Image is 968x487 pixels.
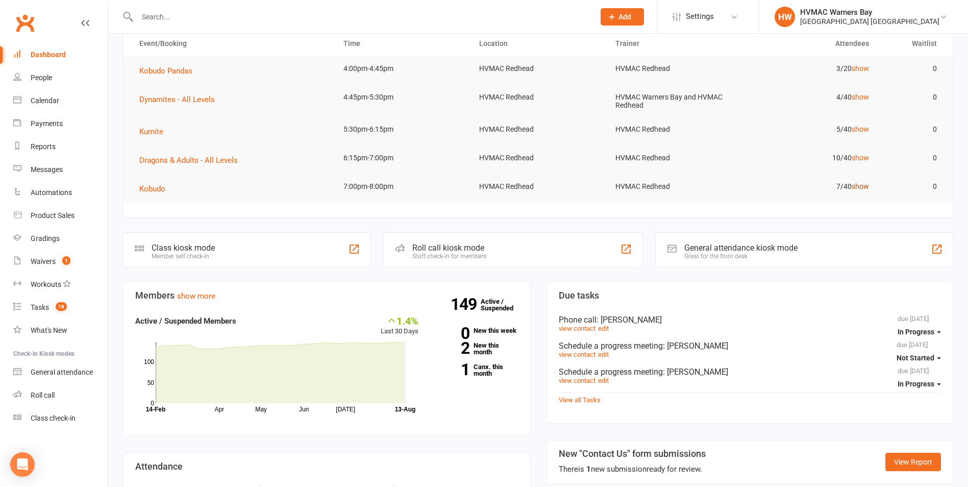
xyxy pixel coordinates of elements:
a: General attendance kiosk mode [13,361,108,384]
h3: Members [135,290,518,301]
a: Dashboard [13,43,108,66]
th: Trainer [606,31,742,57]
button: Kobudo Pandas [139,65,200,77]
div: Roll call [31,391,55,399]
td: 3/20 [742,57,878,81]
td: HVMAC Redhead [470,175,606,199]
button: Dragons & Adults - All Levels [139,154,245,166]
td: HVMAC Redhead [606,57,742,81]
span: 18 [56,302,67,311]
a: 0New this week [434,327,518,334]
h3: New "Contact Us" form submissions [559,449,706,459]
span: Add [618,13,631,21]
td: 0 [878,175,946,199]
td: HVMAC Redhead [470,146,606,170]
div: Class kiosk mode [152,243,215,253]
div: Schedule a progress meeting [559,367,941,377]
a: Class kiosk mode [13,407,108,430]
td: 4/40 [742,85,878,109]
a: view contact [559,325,595,332]
a: show [852,125,869,133]
div: Workouts [31,280,61,288]
a: What's New [13,319,108,342]
h3: Due tasks [559,290,941,301]
td: 0 [878,117,946,141]
div: Class check-in [31,414,76,422]
h3: Attendance [135,461,518,472]
div: General attendance [31,368,93,376]
div: 1.4% [381,315,418,326]
a: Payments [13,112,108,135]
span: In Progress [898,380,934,388]
div: HVMAC Warners Bay [800,8,939,17]
a: 1Canx. this month [434,363,518,377]
th: Location [470,31,606,57]
a: view contact [559,351,595,358]
div: What's New [31,326,67,334]
span: Kobudo Pandas [139,66,192,76]
span: : [PERSON_NAME] [663,341,728,351]
a: View Report [885,453,941,471]
td: 7:00pm-8:00pm [334,175,470,199]
button: In Progress [898,323,941,341]
div: Open Intercom Messenger [10,452,35,477]
button: Add [601,8,644,26]
a: Messages [13,158,108,181]
div: Roll call kiosk mode [412,243,486,253]
div: People [31,74,52,82]
a: Automations [13,181,108,204]
a: 149Active / Suspended [481,290,526,319]
input: Search... [134,10,587,24]
div: Dashboard [31,51,66,59]
td: HVMAC Redhead [606,146,742,170]
div: Calendar [31,96,59,105]
td: 6:15pm-7:00pm [334,146,470,170]
div: Phone call [559,315,941,325]
div: Member self check-in [152,253,215,260]
td: HVMAC Redhead [470,57,606,81]
button: Kobudo [139,183,172,195]
div: Waivers [31,257,56,265]
td: 5:30pm-6:15pm [334,117,470,141]
div: Messages [31,165,63,174]
a: Clubworx [12,10,38,36]
span: Settings [686,5,714,28]
strong: 1 [434,362,469,377]
a: People [13,66,108,89]
span: Not Started [897,354,934,362]
strong: Active / Suspended Members [135,316,236,326]
div: HW [775,7,795,27]
td: 0 [878,57,946,81]
td: HVMAC Redhead [470,85,606,109]
span: 1 [62,256,70,265]
span: Kumite [139,127,163,136]
span: : [PERSON_NAME] [663,367,728,377]
a: Calendar [13,89,108,112]
td: 4:45pm-5:30pm [334,85,470,109]
div: Tasks [31,303,49,311]
a: Product Sales [13,204,108,227]
strong: 2 [434,340,469,356]
th: Event/Booking [130,31,334,57]
a: edit [598,377,609,384]
div: Gradings [31,234,60,242]
div: Automations [31,188,72,197]
div: Reports [31,142,56,151]
td: HVMAC Redhead [606,175,742,199]
span: : [PERSON_NAME] [597,315,662,325]
a: 2New this month [434,342,518,355]
button: Dynamites - All Levels [139,93,222,106]
a: Workouts [13,273,108,296]
button: Not Started [897,349,941,367]
a: show more [177,291,215,301]
td: 5/40 [742,117,878,141]
strong: 0 [434,326,469,341]
span: In Progress [898,328,934,336]
div: Product Sales [31,211,75,220]
td: HVMAC Redhead [606,117,742,141]
a: show [852,64,869,72]
th: Attendees [742,31,878,57]
td: HVMAC Redhead [470,117,606,141]
div: Last 30 Days [381,315,418,337]
td: 4:00pm-4:45pm [334,57,470,81]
